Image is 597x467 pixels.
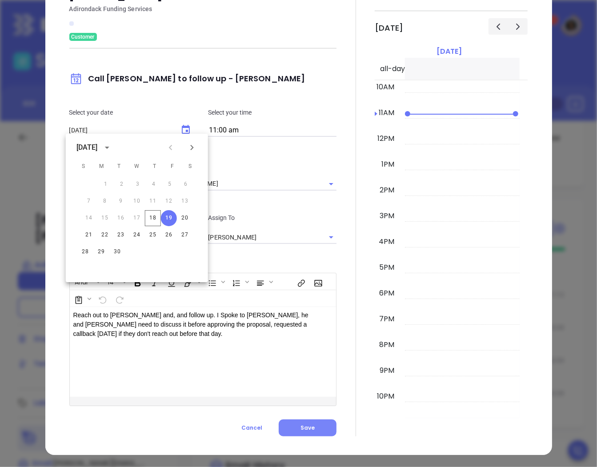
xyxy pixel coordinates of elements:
[225,419,279,436] button: Cancel
[73,311,314,339] p: Reach out to [PERSON_NAME] and, and follow up. I Spoke to [PERSON_NAME], he and [PERSON_NAME] nee...
[377,314,396,324] div: 7pm
[129,158,145,176] span: Wednesday
[161,210,177,226] button: 19
[161,227,177,243] button: 26
[204,274,227,289] span: Insert Unordered List
[93,244,109,260] button: 29
[69,108,198,117] p: Select your date
[145,227,161,243] button: 25
[147,158,163,176] span: Thursday
[182,158,198,176] span: Saturday
[376,133,396,144] div: 12pm
[113,227,129,243] button: 23
[375,23,403,33] h2: [DATE]
[252,274,275,289] span: Align
[377,417,396,427] div: 11pm
[378,185,396,196] div: 2pm
[93,158,109,176] span: Monday
[94,291,110,306] span: Undo
[377,262,396,273] div: 5pm
[175,119,196,140] button: Choose date, selected date is Sep 19, 2025
[325,231,337,243] button: Open
[377,288,396,299] div: 6pm
[69,127,172,134] input: MM/DD/YYYY
[241,424,262,431] span: Cancel
[111,291,127,306] span: Redo
[164,158,180,176] span: Friday
[177,227,193,243] button: 27
[100,141,114,154] button: calendar view is open, switch to year view
[104,278,119,284] span: 14
[70,291,93,306] span: Surveys
[279,419,337,436] button: Save
[293,274,309,289] span: Insert link
[181,137,203,158] button: Next month
[72,32,95,42] span: Customer
[76,142,98,153] div: [DATE]
[380,159,396,170] div: 1pm
[97,227,113,243] button: 22
[310,274,326,289] span: Insert Image
[375,391,396,402] div: 10pm
[208,108,337,117] p: Select your time
[69,4,337,14] p: Adirondack Funding Services
[111,158,127,176] span: Tuesday
[377,339,396,350] div: 8pm
[228,274,251,289] span: Insert Ordered List
[508,18,528,35] button: Next day
[109,244,125,260] button: 30
[378,365,396,376] div: 9pm
[71,278,92,284] span: Arial
[378,211,396,221] div: 3pm
[76,158,92,176] span: Sunday
[325,178,337,190] button: Open
[129,227,145,243] button: 24
[377,236,396,247] div: 4pm
[77,244,93,260] button: 28
[145,210,161,226] button: 18
[301,424,315,431] span: Save
[489,18,509,35] button: Previous day
[375,82,396,92] div: 10am
[81,227,97,243] button: 21
[378,64,405,74] span: all-day
[177,210,193,226] button: 20
[208,213,337,223] p: Assign To
[377,108,396,118] div: 11am
[435,45,464,58] a: [DATE]
[69,73,305,84] span: Call [PERSON_NAME] to follow up - [PERSON_NAME]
